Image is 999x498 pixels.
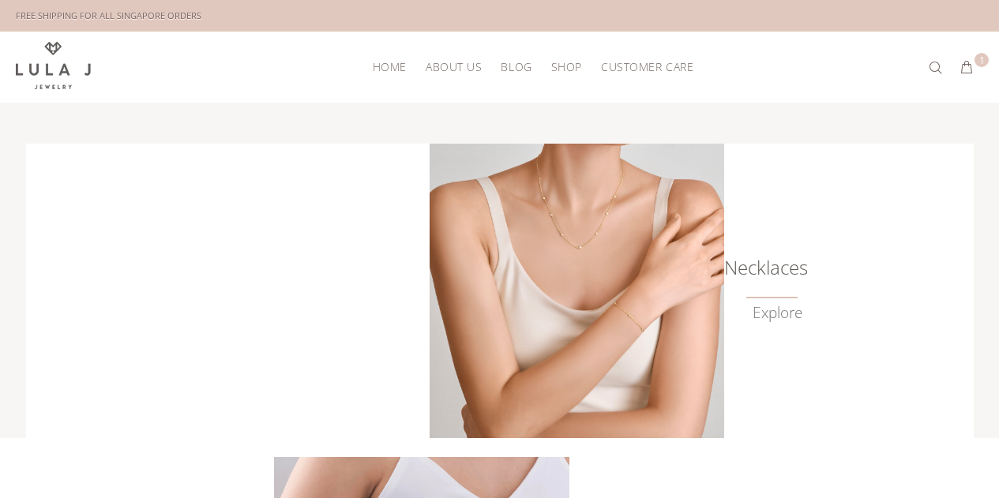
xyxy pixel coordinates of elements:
[592,54,693,79] a: CUSTOMER CARE
[753,304,802,322] a: Explore
[723,260,802,275] h6: Necklaces
[491,54,541,79] a: BLOG
[426,61,482,73] span: ABOUT US
[363,54,416,79] a: HOME
[373,61,407,73] span: HOME
[952,55,981,81] button: 1
[542,54,592,79] a: SHOP
[601,61,693,73] span: CUSTOMER CARE
[501,61,531,73] span: BLOG
[430,144,724,438] img: Lula J Gold Necklaces Collection
[16,7,201,24] div: FREE SHIPPING FOR ALL SINGAPORE ORDERS
[551,61,582,73] span: SHOP
[416,54,491,79] a: ABOUT US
